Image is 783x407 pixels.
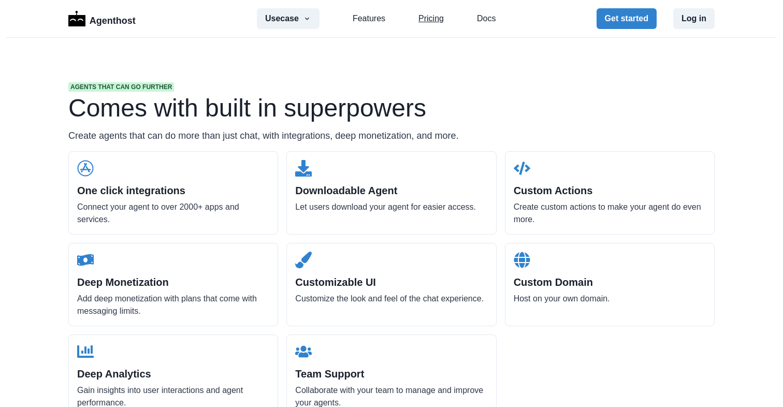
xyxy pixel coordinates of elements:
p: Agenthost [90,10,136,28]
p: Host on your own domain. [514,293,706,305]
img: Logo [68,11,85,26]
h2: Downloadable Agent [295,184,487,197]
button: Usecase [257,8,320,29]
p: Connect your agent to over 2000+ apps and services. [77,201,269,226]
a: Pricing [418,12,444,25]
h2: Deep Monetization [77,276,269,288]
p: Create agents that can do more than just chat, with integrations, deep monetization, and more. [68,129,715,143]
h2: Custom Domain [514,276,706,288]
span: Agents that can go further [68,82,174,92]
p: Create custom actions to make your agent do even more. [514,201,706,226]
button: Log in [673,8,715,29]
h2: One click integrations [77,184,269,197]
h2: Team Support [295,368,487,380]
a: Docs [477,12,496,25]
h1: Comes with built in superpowers [68,96,715,121]
h2: Customizable UI [295,276,487,288]
h2: Deep Analytics [77,368,269,380]
h2: Custom Actions [514,184,706,197]
a: Features [353,12,385,25]
a: LogoAgenthost [68,10,136,28]
p: Add deep monetization with plans that come with messaging limits. [77,293,269,317]
p: Let users download your agent for easier access. [295,201,487,213]
p: Customize the look and feel of the chat experience. [295,293,487,305]
button: Get started [597,8,657,29]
